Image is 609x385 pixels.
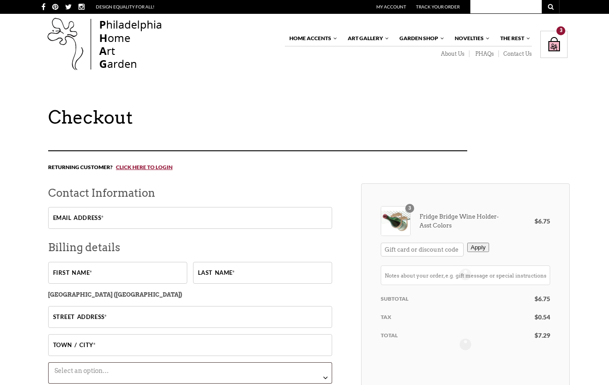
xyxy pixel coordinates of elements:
[48,362,332,384] span: State
[496,31,531,46] a: The Rest
[48,107,570,128] h1: Checkout
[469,50,499,58] a: PHAQs
[450,31,490,46] a: Novelties
[376,4,406,9] a: My Account
[556,26,565,35] div: 3
[285,31,338,46] a: Home Accents
[112,164,173,170] a: Click here to login
[343,31,390,46] a: Art Gallery
[54,367,109,374] span: Select an option…
[499,50,532,58] a: Contact Us
[48,238,332,257] h3: Billing details
[48,150,467,183] div: Returning customer?
[395,31,445,46] a: Garden Shop
[48,291,182,298] strong: [GEOGRAPHIC_DATA] ([GEOGRAPHIC_DATA])
[435,50,469,58] a: About Us
[48,183,332,203] h3: Contact Information
[416,4,460,9] a: Track Your Order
